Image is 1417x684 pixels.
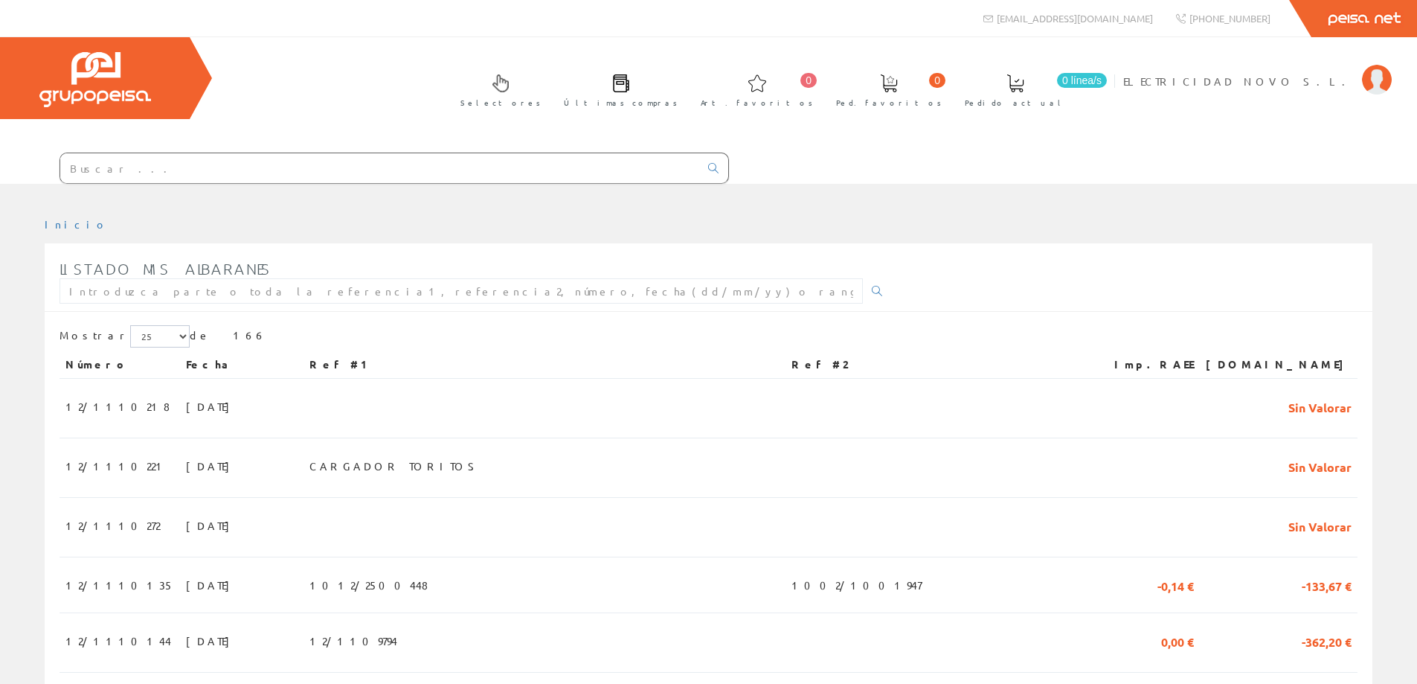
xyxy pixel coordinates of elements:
span: 12/1110221 [65,453,168,479]
th: Fecha [180,351,303,378]
span: Selectores [460,95,541,110]
th: Imp.RAEE [1088,351,1200,378]
span: Sin Valorar [1288,453,1352,479]
span: 0,00 € [1161,628,1194,653]
label: Mostrar [60,325,190,348]
span: 0 [929,73,945,88]
span: 12/1110272 [65,513,160,538]
span: 1012/2500448 [309,572,428,598]
span: 12/1110218 [65,394,170,419]
a: ELECTRICIDAD NOVO S.L. [1123,62,1392,76]
span: [DATE] [186,572,237,598]
th: Número [60,351,180,378]
img: Grupo Peisa [39,52,151,107]
div: de 166 [60,325,1357,351]
span: [DATE] [186,513,237,538]
span: [DATE] [186,628,237,653]
span: [DATE] [186,394,237,419]
span: Sin Valorar [1288,513,1352,538]
span: 12/1110135 [65,572,174,598]
span: Sin Valorar [1288,394,1352,419]
span: -133,67 € [1302,572,1352,598]
span: [PHONE_NUMBER] [1189,12,1270,25]
span: Art. favoritos [701,95,813,110]
span: -362,20 € [1302,628,1352,653]
input: Introduzca parte o toda la referencia1, referencia2, número, fecha(dd/mm/yy) o rango de fechas(dd... [60,278,863,304]
input: Buscar ... [60,153,699,183]
a: Inicio [45,217,108,231]
span: 1002/1001947 [791,572,922,598]
a: Selectores [446,62,548,116]
span: [DATE] [186,453,237,479]
span: 12/1109794 [309,628,397,653]
select: Mostrar [130,325,190,348]
span: [EMAIL_ADDRESS][DOMAIN_NAME] [997,12,1153,25]
th: Ref #2 [785,351,1088,378]
span: Pedido actual [965,95,1066,110]
span: ELECTRICIDAD NOVO S.L. [1123,74,1355,89]
span: 0 [800,73,817,88]
a: Últimas compras [549,62,685,116]
span: -0,14 € [1157,572,1194,598]
span: CARGADOR TORITOS [309,453,481,479]
span: Últimas compras [564,95,678,110]
th: Ref #1 [303,351,785,378]
th: [DOMAIN_NAME] [1200,351,1357,378]
span: Ped. favoritos [836,95,942,110]
span: 12/1110144 [65,628,171,653]
span: 0 línea/s [1057,73,1107,88]
span: Listado mis albaranes [60,260,271,278]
